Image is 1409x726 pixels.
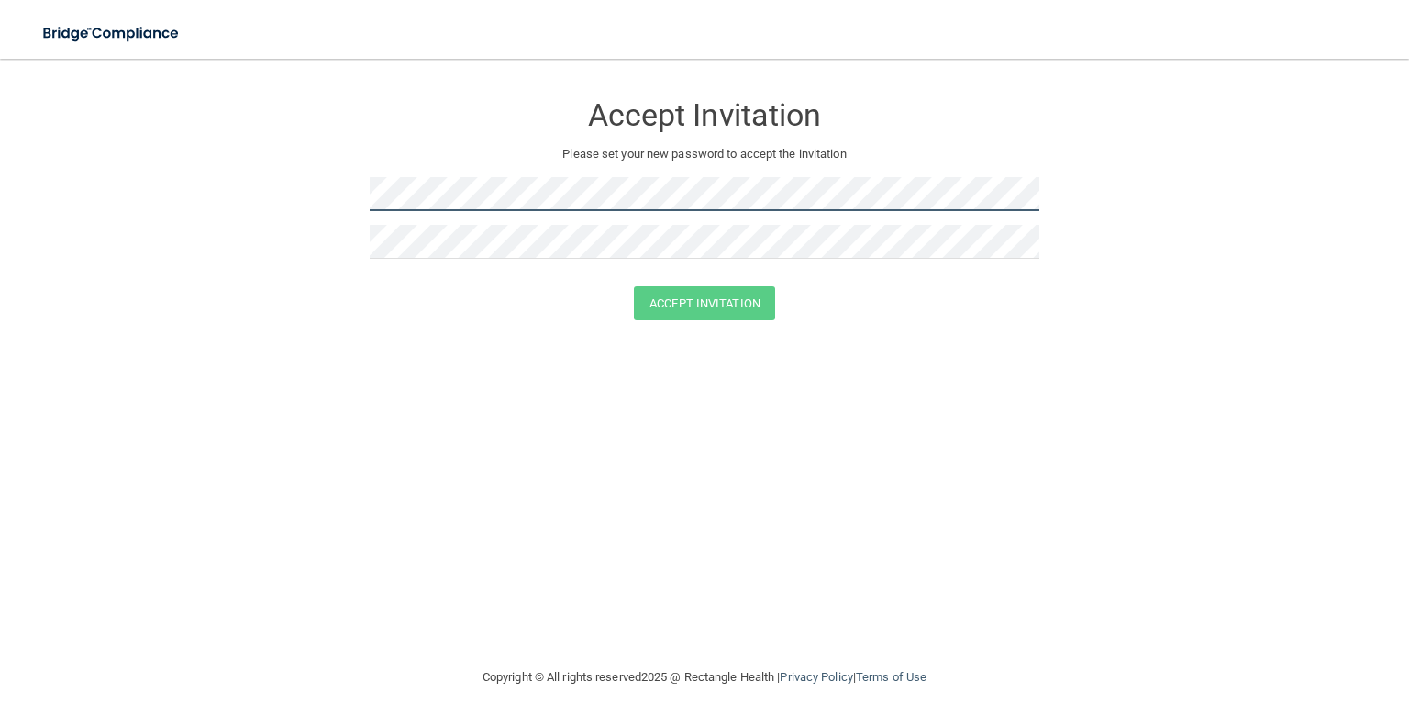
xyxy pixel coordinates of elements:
[370,648,1039,707] div: Copyright © All rights reserved 2025 @ Rectangle Health | |
[634,286,775,320] button: Accept Invitation
[1093,597,1387,669] iframe: Drift Widget Chat Controller
[383,143,1026,165] p: Please set your new password to accept the invitation
[28,15,196,52] img: bridge_compliance_login_screen.278c3ca4.svg
[856,670,926,684] a: Terms of Use
[780,670,852,684] a: Privacy Policy
[370,98,1039,132] h3: Accept Invitation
